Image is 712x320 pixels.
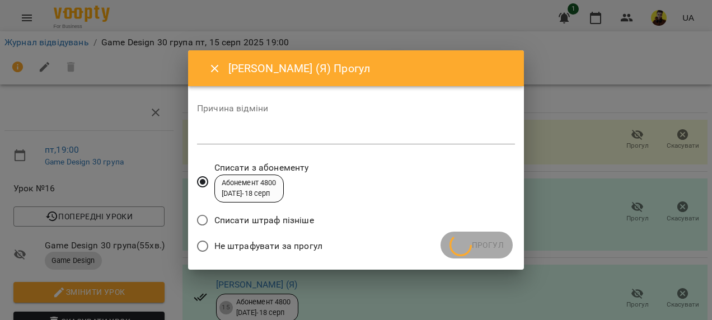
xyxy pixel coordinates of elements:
[222,178,277,199] div: Абонемент 4800 [DATE] - 18 серп
[214,214,314,227] span: Списати штраф пізніше
[197,104,515,113] label: Причина відміни
[202,55,228,82] button: Close
[228,60,510,77] h6: [PERSON_NAME] (Я) Прогул
[214,161,309,175] span: Списати з абонементу
[214,239,322,253] span: Не штрафувати за прогул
